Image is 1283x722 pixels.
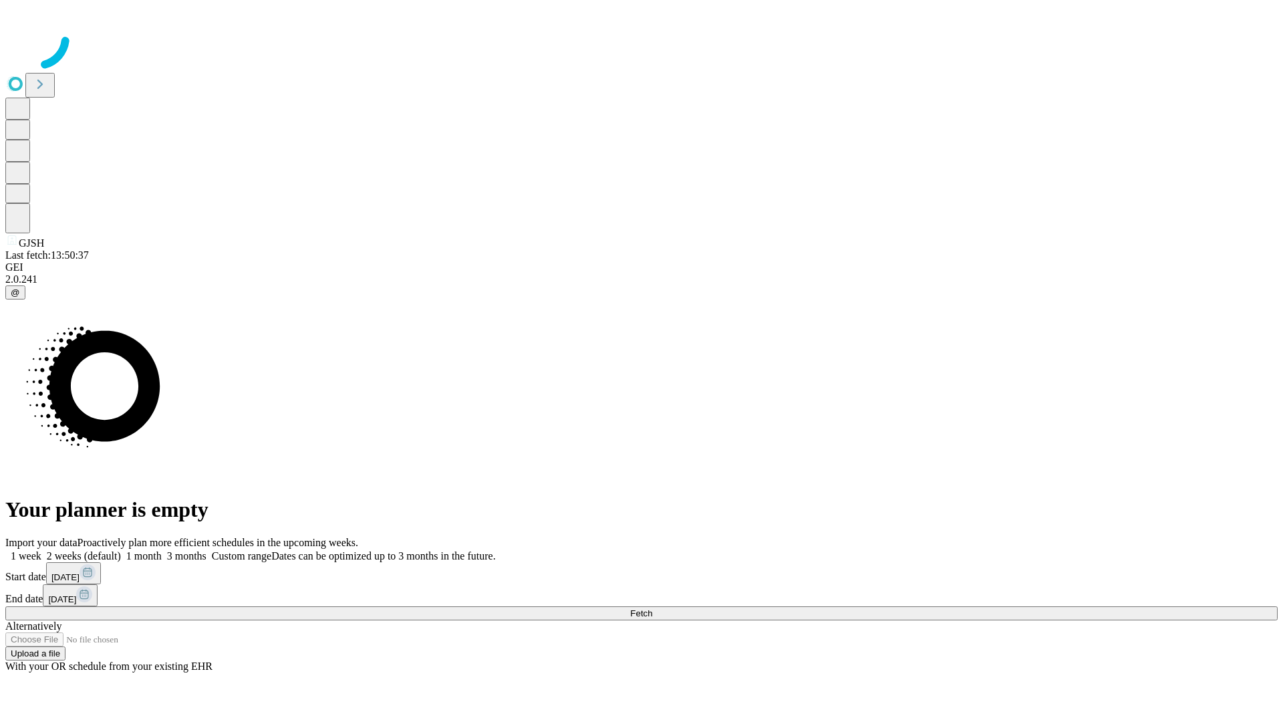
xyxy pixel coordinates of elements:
[5,285,25,299] button: @
[78,537,358,548] span: Proactively plan more efficient schedules in the upcoming weeks.
[19,237,44,249] span: GJSH
[5,273,1278,285] div: 2.0.241
[630,608,652,618] span: Fetch
[11,550,41,562] span: 1 week
[212,550,271,562] span: Custom range
[126,550,162,562] span: 1 month
[48,594,76,604] span: [DATE]
[11,287,20,297] span: @
[43,584,98,606] button: [DATE]
[5,497,1278,522] h1: Your planner is empty
[5,646,65,660] button: Upload a file
[271,550,495,562] span: Dates can be optimized up to 3 months in the future.
[5,584,1278,606] div: End date
[5,562,1278,584] div: Start date
[5,261,1278,273] div: GEI
[5,606,1278,620] button: Fetch
[5,537,78,548] span: Import your data
[167,550,206,562] span: 3 months
[51,572,80,582] span: [DATE]
[5,620,61,632] span: Alternatively
[5,660,212,672] span: With your OR schedule from your existing EHR
[46,562,101,584] button: [DATE]
[47,550,121,562] span: 2 weeks (default)
[5,249,89,261] span: Last fetch: 13:50:37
